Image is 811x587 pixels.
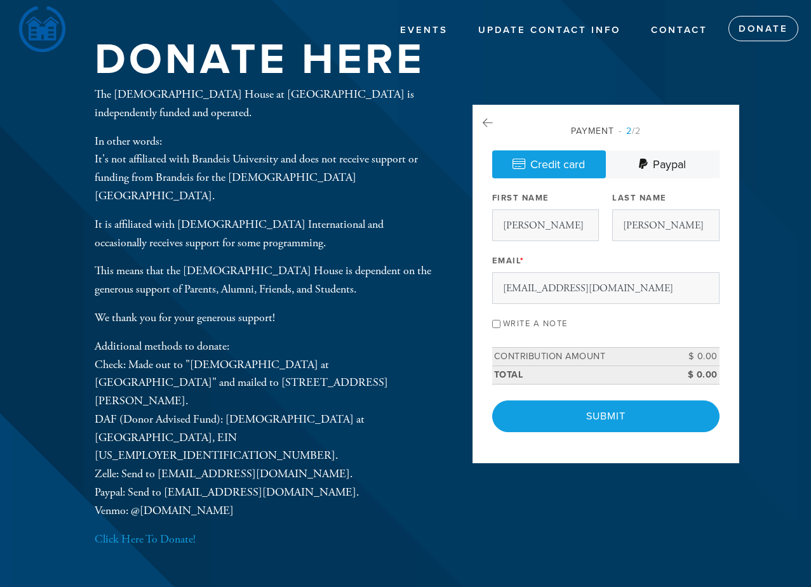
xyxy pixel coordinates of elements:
img: LOGO1-removebg-preview.png [19,6,65,52]
td: $ 0.00 [662,348,720,366]
td: Contribution Amount [492,348,662,366]
p: This means that the [DEMOGRAPHIC_DATA] House is dependent on the generous support of Parents, Alu... [95,262,431,299]
p: It is affiliated with [DEMOGRAPHIC_DATA] International and occasionally receives support for some... [95,216,431,253]
a: Click Here To Donate! [95,532,196,546]
a: Donate [728,16,798,41]
div: Payment [492,124,720,138]
a: Events [391,18,457,43]
label: First Name [492,192,549,204]
a: Paypal [606,150,720,178]
label: Write a note [503,319,568,329]
p: The [DEMOGRAPHIC_DATA] House at [GEOGRAPHIC_DATA] is independently funded and operated. [95,86,431,122]
a: Update Contact Info [469,18,630,43]
p: Additional methods to donate: Check: Made out to "[DEMOGRAPHIC_DATA] at [GEOGRAPHIC_DATA]" and ma... [95,338,431,520]
td: $ 0.00 [662,366,720,385]
span: This field is required. [520,256,525,266]
td: Total [492,366,662,385]
a: Credit card [492,150,606,178]
input: Submit [492,400,720,432]
label: Last Name [612,192,667,204]
a: Contact [641,18,717,43]
p: In other words: It's not affiliated with Brandeis University and does not receive support or fund... [95,133,431,206]
span: 2 [626,126,632,136]
p: We thank you for your generous support! [95,309,431,327]
span: /2 [619,126,641,136]
h1: Donate Here [95,39,425,81]
label: Email [492,255,525,267]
